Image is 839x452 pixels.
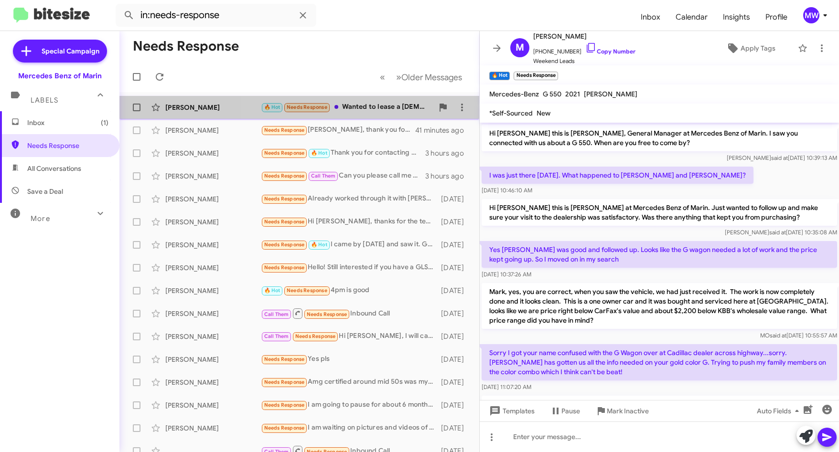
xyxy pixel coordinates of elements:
[261,125,415,136] div: [PERSON_NAME], thank you for your message. I traded in a gray Prius. And if that car is still in ...
[480,402,542,420] button: Templates
[264,127,305,133] span: Needs Response
[261,354,439,365] div: Yes pls
[261,285,439,296] div: 4pm is good
[261,147,425,158] div: Thank you for contacting me. There is nothing you can do at the present moment. I'll be in touch.
[758,3,795,31] a: Profile
[165,309,261,318] div: [PERSON_NAME]
[482,125,837,151] p: Hi [PERSON_NAME] this is [PERSON_NAME], General Manager at Mercedes Benz of Marin. I saw you conn...
[757,402,803,420] span: Auto Fields
[482,241,837,268] p: Yes [PERSON_NAME] was good and followed up. Looks like the G wagon needed a lot of work and the p...
[311,242,327,248] span: 🔥 Hot
[264,425,305,431] span: Needs Response
[264,402,305,408] span: Needs Response
[261,239,439,250] div: I came by [DATE] and saw it. Going to pass thanks.
[487,402,535,420] span: Templates
[287,104,327,110] span: Needs Response
[165,171,261,181] div: [PERSON_NAME]
[565,90,580,98] span: 2021
[101,118,108,127] span: (1)
[514,72,558,80] small: Needs Response
[439,309,472,318] div: [DATE]
[439,286,472,295] div: [DATE]
[760,332,837,339] span: MO [DATE] 10:55:57 AM
[264,150,305,156] span: Needs Response
[439,355,472,364] div: [DATE]
[264,264,305,271] span: Needs Response
[261,102,433,113] div: Wanted to lease a [DEMOGRAPHIC_DATA] CPO
[295,333,336,339] span: Needs Response
[439,194,472,204] div: [DATE]
[489,109,533,117] span: *Self-Sourced
[482,396,837,422] p: We agree about the color combo, but I am even more impressed with the fact that this car was boug...
[396,71,401,83] span: »
[588,402,656,420] button: Mark Inactive
[27,118,108,127] span: Inbox
[261,331,439,342] div: Hi [PERSON_NAME], I will call you [DATE] ..
[668,3,715,31] a: Calendar
[165,332,261,341] div: [PERSON_NAME]
[165,240,261,250] div: [PERSON_NAME]
[264,379,305,385] span: Needs Response
[307,311,347,317] span: Needs Response
[31,96,58,105] span: Labels
[261,193,439,204] div: Already worked through it with [PERSON_NAME]. Unfortunately, it won't work out for me, but I do g...
[27,164,81,173] span: All Conversations
[803,7,819,23] div: MW
[287,287,327,294] span: Needs Response
[537,109,550,117] span: New
[42,46,99,56] span: Special Campaign
[439,378,472,387] div: [DATE]
[27,141,108,150] span: Needs Response
[633,3,668,31] a: Inbox
[264,356,305,362] span: Needs Response
[725,229,837,236] span: [PERSON_NAME] [DATE] 10:35:08 AM
[439,400,472,410] div: [DATE]
[439,240,472,250] div: [DATE]
[165,194,261,204] div: [PERSON_NAME]
[561,402,580,420] span: Pause
[264,196,305,202] span: Needs Response
[741,40,775,57] span: Apply Tags
[311,150,327,156] span: 🔥 Hot
[482,167,753,184] p: I was just there [DATE]. What happened to [PERSON_NAME] and [PERSON_NAME]?
[543,90,561,98] span: G 550
[482,271,531,278] span: [DATE] 10:37:26 AM
[264,287,280,294] span: 🔥 Hot
[27,187,63,196] span: Save a Deal
[533,42,635,56] span: [PHONE_NUMBER]
[749,402,810,420] button: Auto Fields
[261,399,439,410] div: I am going to pause for about 6 months but thank you.
[375,67,468,87] nav: Page navigation example
[261,422,439,433] div: I am waiting on pictures and videos of the vehicle 🚗.
[482,199,837,226] p: Hi [PERSON_NAME] this is [PERSON_NAME] at Mercedes Benz of Marin. Just wanted to follow up and ma...
[18,71,102,81] div: Mercedes Benz of Marin
[261,262,439,273] div: Hello! Still interested if you have a GLS450 executive rear and exclusive trim. Let me know
[482,187,532,194] span: [DATE] 10:46:10 AM
[770,332,786,339] span: said at
[165,423,261,433] div: [PERSON_NAME]
[165,378,261,387] div: [PERSON_NAME]
[116,4,316,27] input: Search
[165,148,261,158] div: [PERSON_NAME]
[261,377,439,388] div: Amg certified around mid 50s was my sweet spot...that was a really good deal u had on that other one
[439,423,472,433] div: [DATE]
[165,263,261,273] div: [PERSON_NAME]
[165,126,261,135] div: [PERSON_NAME]
[13,40,107,63] a: Special Campaign
[715,3,758,31] a: Insights
[264,219,305,225] span: Needs Response
[771,154,788,161] span: said at
[390,67,468,87] button: Next
[415,126,472,135] div: 41 minutes ago
[795,7,828,23] button: MW
[374,67,391,87] button: Previous
[769,229,786,236] span: said at
[533,56,635,66] span: Weekend Leads
[133,39,239,54] h1: Needs Response
[165,286,261,295] div: [PERSON_NAME]
[425,148,472,158] div: 3 hours ago
[311,173,336,179] span: Call Them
